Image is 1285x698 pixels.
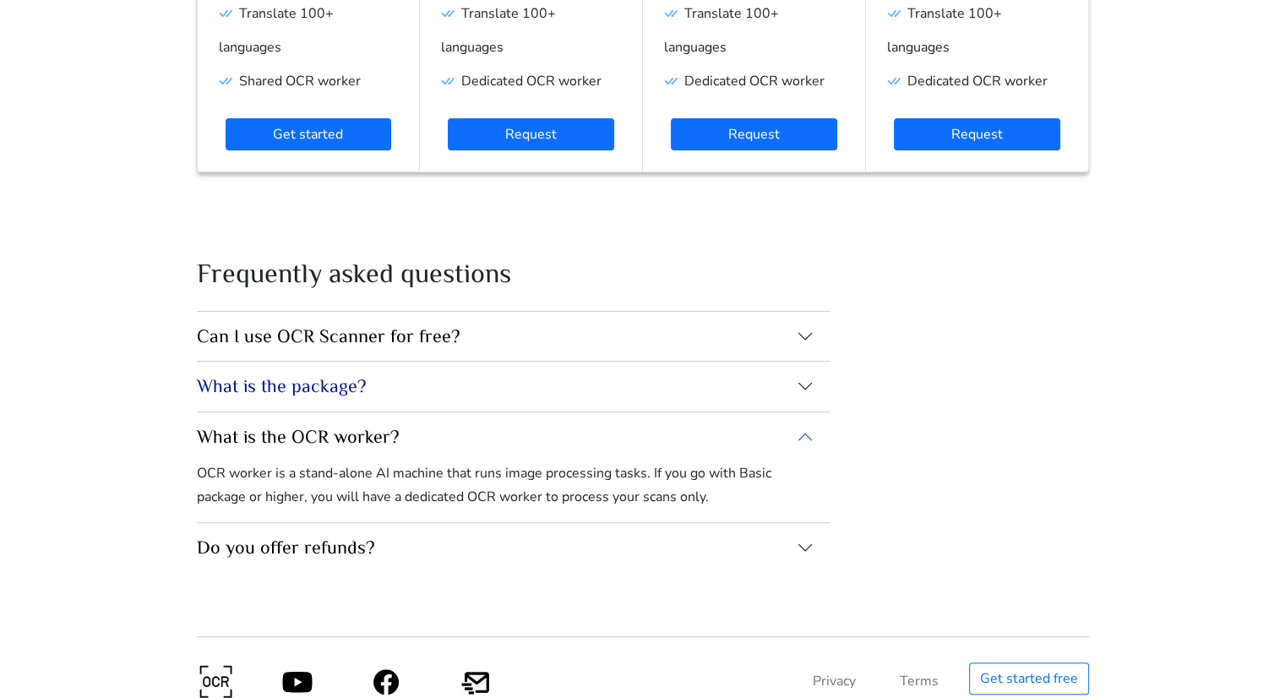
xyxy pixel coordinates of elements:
button: What is the package? [197,362,830,411]
a: Request [671,118,837,150]
span: Dedicated OCR worker [664,72,825,90]
a: Get started free [969,663,1089,695]
button: What is the OCR worker? [197,412,830,461]
span: Translate 100+ languages [887,4,1002,57]
h2: Frequently asked questions [197,257,1089,289]
a: Request [448,118,614,150]
span: Translate 100+ languages [219,4,334,57]
span: Dedicated OCR worker [887,72,1048,90]
button: Do you offer refunds? [197,523,830,572]
a: Request [894,118,1060,150]
span: Translate 100+ languages [664,4,779,57]
div: OCR worker is a stand-alone AI machine that runs image processing tasks. If you go with Basic pac... [197,461,830,522]
span: Translate 100+ languages [441,4,556,57]
span: Shared OCR worker [219,72,361,90]
span: Dedicated OCR worker [441,72,602,90]
button: Can I use OCR Scanner for free? [197,312,830,361]
a: Get started [226,118,392,150]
